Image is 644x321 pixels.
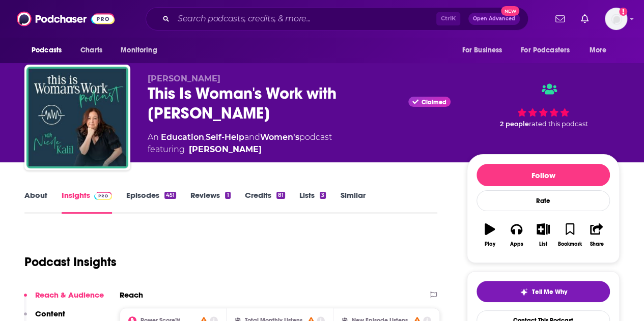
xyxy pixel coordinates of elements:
[146,7,528,31] div: Search podcasts, credits, & more...
[35,290,104,300] p: Reach & Audience
[299,190,326,214] a: Lists3
[340,190,365,214] a: Similar
[174,11,436,27] input: Search podcasts, credits, & more...
[94,192,112,200] img: Podchaser Pro
[510,241,523,247] div: Apps
[477,190,610,211] div: Rate
[276,192,285,199] div: 81
[24,41,75,60] button: open menu
[24,254,117,270] h1: Podcast Insights
[501,6,519,16] span: New
[477,281,610,302] button: tell me why sparkleTell Me Why
[473,16,515,21] span: Open Advanced
[161,132,204,142] a: Education
[477,217,503,253] button: Play
[244,132,260,142] span: and
[24,190,47,214] a: About
[477,164,610,186] button: Follow
[206,132,244,142] a: Self-Help
[204,132,206,142] span: ,
[260,132,299,142] a: Women's
[17,9,115,28] img: Podchaser - Follow, Share and Rate Podcasts
[582,41,620,60] button: open menu
[532,288,567,296] span: Tell Me Why
[590,43,607,57] span: More
[558,241,582,247] div: Bookmark
[605,8,627,30] img: User Profile
[422,100,446,105] span: Claimed
[80,43,102,57] span: Charts
[74,41,108,60] a: Charts
[468,13,520,25] button: Open AdvancedNew
[436,12,460,25] span: Ctrl K
[590,241,603,247] div: Share
[32,43,62,57] span: Podcasts
[530,217,556,253] button: List
[539,241,547,247] div: List
[190,190,230,214] a: Reviews1
[577,10,593,27] a: Show notifications dropdown
[455,41,515,60] button: open menu
[164,192,176,199] div: 451
[126,190,176,214] a: Episodes451
[120,290,143,300] h2: Reach
[551,10,569,27] a: Show notifications dropdown
[520,288,528,296] img: tell me why sparkle
[556,217,583,253] button: Bookmark
[320,192,326,199] div: 3
[619,8,627,16] svg: Email not verified
[467,74,620,137] div: 2 peoplerated this podcast
[148,143,332,156] span: featuring
[225,192,230,199] div: 1
[605,8,627,30] span: Logged in as tgilbride
[462,43,502,57] span: For Business
[521,43,570,57] span: For Podcasters
[245,190,285,214] a: Credits81
[514,41,584,60] button: open menu
[24,290,104,309] button: Reach & Audience
[500,120,529,128] span: 2 people
[189,143,262,156] a: Nicole Kalil
[114,41,170,60] button: open menu
[62,190,112,214] a: InsightsPodchaser Pro
[583,217,610,253] button: Share
[148,74,220,83] span: [PERSON_NAME]
[121,43,157,57] span: Monitoring
[26,67,128,168] img: This Is Woman's Work with Nicole Kalil
[503,217,529,253] button: Apps
[605,8,627,30] button: Show profile menu
[529,120,588,128] span: rated this podcast
[148,131,332,156] div: An podcast
[35,309,65,318] p: Content
[485,241,495,247] div: Play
